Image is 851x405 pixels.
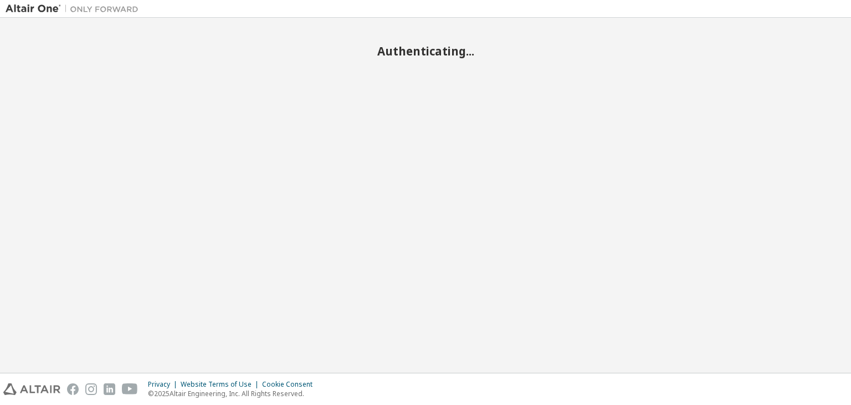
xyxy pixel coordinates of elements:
[85,383,97,395] img: instagram.svg
[262,380,319,389] div: Cookie Consent
[6,44,845,58] h2: Authenticating...
[122,383,138,395] img: youtube.svg
[67,383,79,395] img: facebook.svg
[6,3,144,14] img: Altair One
[3,383,60,395] img: altair_logo.svg
[104,383,115,395] img: linkedin.svg
[148,389,319,398] p: © 2025 Altair Engineering, Inc. All Rights Reserved.
[181,380,262,389] div: Website Terms of Use
[148,380,181,389] div: Privacy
